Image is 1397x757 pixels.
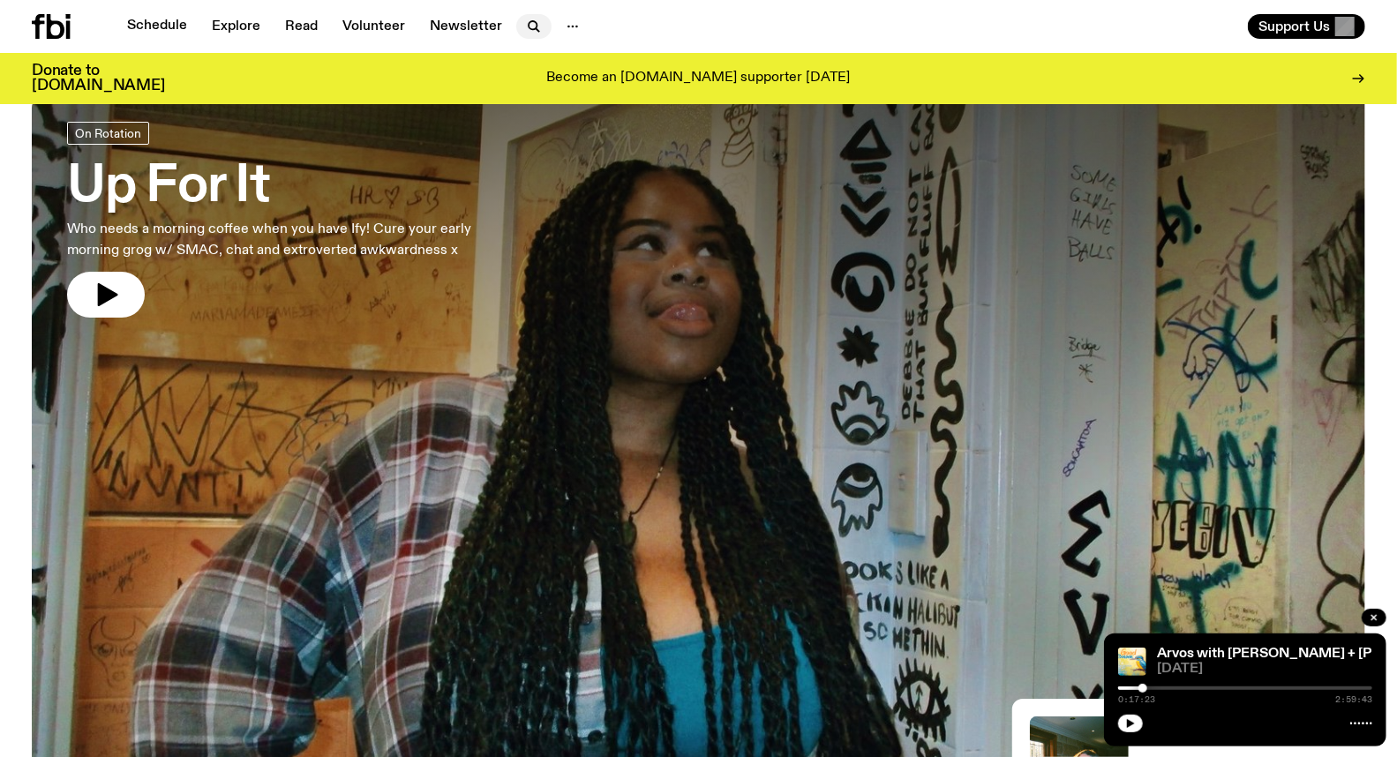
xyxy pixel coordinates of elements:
button: Support Us [1248,14,1365,39]
a: Volunteer [332,14,416,39]
h3: Up For It [67,162,519,212]
span: Support Us [1258,19,1330,34]
a: Read [274,14,328,39]
p: Who needs a morning coffee when you have Ify! Cure your early morning grog w/ SMAC, chat and extr... [67,219,519,261]
span: On Rotation [75,126,141,139]
a: Newsletter [419,14,513,39]
a: Explore [201,14,271,39]
p: Become an [DOMAIN_NAME] supporter [DATE] [547,71,851,86]
a: Schedule [116,14,198,39]
span: 2:59:43 [1335,695,1372,704]
a: Up For ItWho needs a morning coffee when you have Ify! Cure your early morning grog w/ SMAC, chat... [67,122,519,318]
span: [DATE] [1157,663,1372,676]
a: On Rotation [67,122,149,145]
span: 0:17:23 [1118,695,1155,704]
h3: Donate to [DOMAIN_NAME] [32,64,165,94]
